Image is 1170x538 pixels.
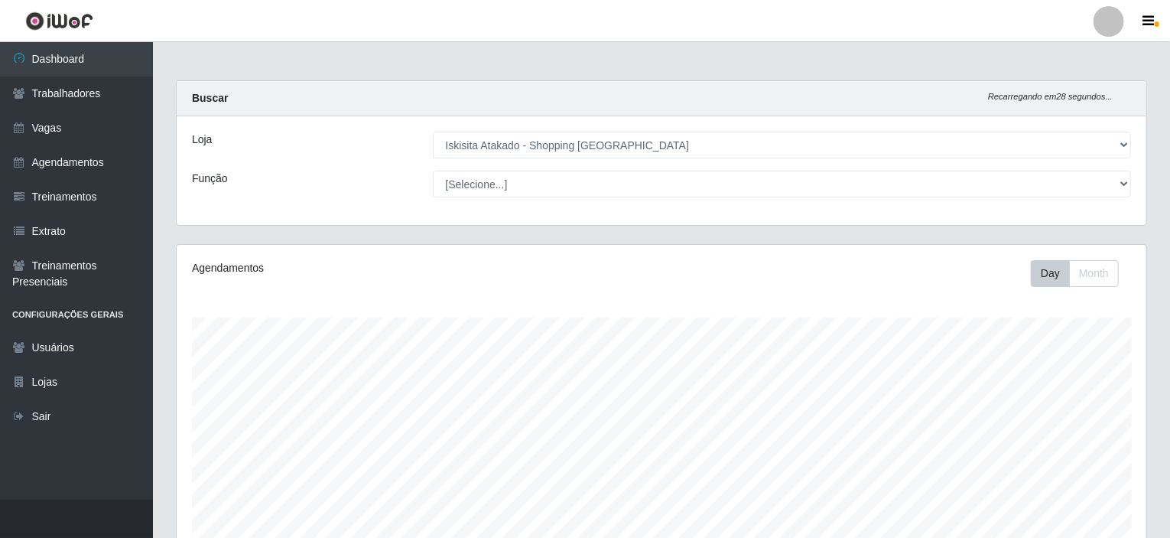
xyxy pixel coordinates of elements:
[192,260,570,276] div: Agendamentos
[25,11,93,31] img: CoreUI Logo
[988,92,1113,101] i: Recarregando em 28 segundos...
[1031,260,1131,287] div: Toolbar with button groups
[192,171,228,187] label: Função
[1031,260,1119,287] div: First group
[1069,260,1119,287] button: Month
[1031,260,1070,287] button: Day
[192,92,228,104] strong: Buscar
[192,132,212,148] label: Loja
